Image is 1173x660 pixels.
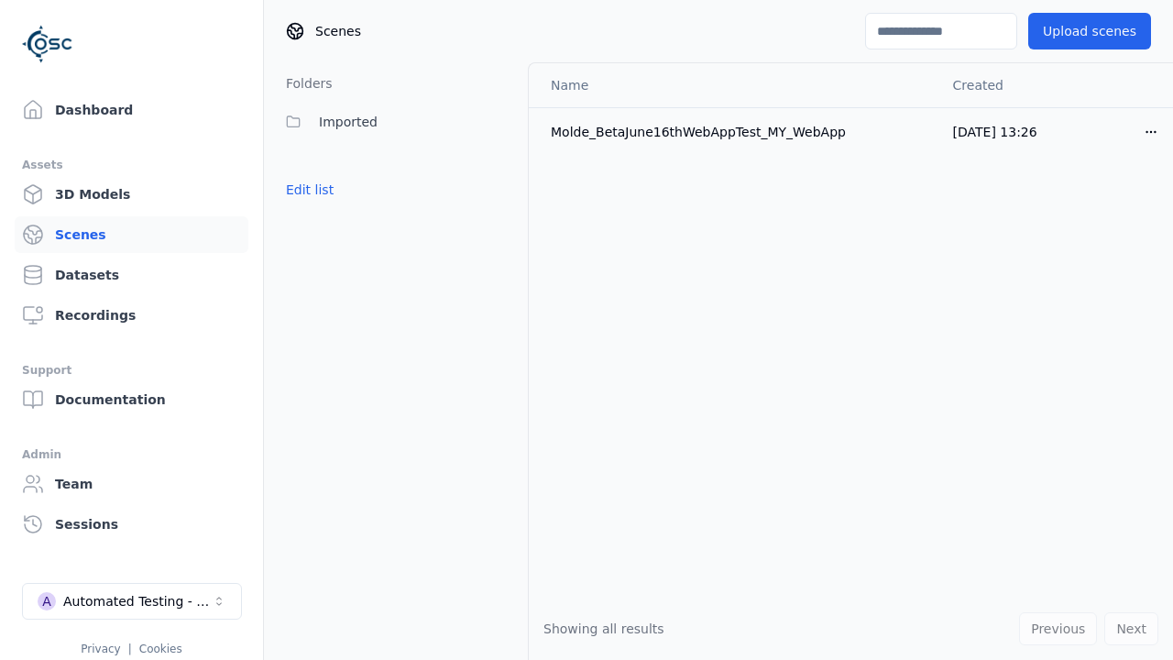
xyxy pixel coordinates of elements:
[15,381,248,418] a: Documentation
[953,125,1037,139] span: [DATE] 13:26
[15,297,248,334] a: Recordings
[529,63,938,107] th: Name
[128,643,132,655] span: |
[22,444,241,466] div: Admin
[275,173,345,206] button: Edit list
[275,74,333,93] h3: Folders
[938,63,1129,107] th: Created
[1028,13,1151,49] button: Upload scenes
[22,154,241,176] div: Assets
[15,92,248,128] a: Dashboard
[315,22,361,40] span: Scenes
[63,592,212,610] div: Automated Testing - Playwright
[22,583,242,620] button: Select a workspace
[15,466,248,502] a: Team
[319,111,378,133] span: Imported
[543,621,664,636] span: Showing all results
[15,176,248,213] a: 3D Models
[38,592,56,610] div: A
[22,18,73,70] img: Logo
[275,104,517,140] button: Imported
[81,643,120,655] a: Privacy
[15,216,248,253] a: Scenes
[551,123,924,141] div: Molde_BetaJune16thWebAppTest_MY_WebApp
[15,506,248,543] a: Sessions
[139,643,182,655] a: Cookies
[22,359,241,381] div: Support
[15,257,248,293] a: Datasets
